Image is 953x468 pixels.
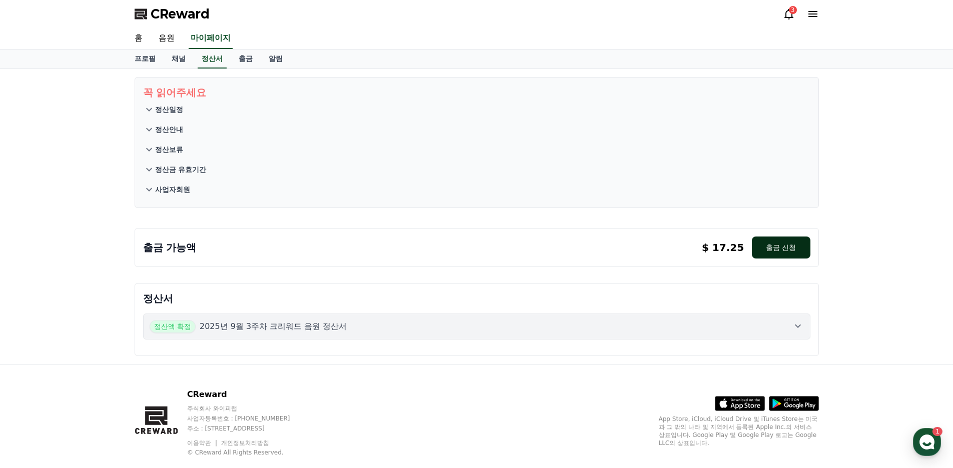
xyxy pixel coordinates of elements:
button: 출금 신청 [752,236,810,258]
p: 2025년 9월 3주차 크리워드 음원 정산서 [200,320,347,332]
button: 정산보류 [143,139,810,159]
button: 정산일정 [143,99,810,119]
p: 사업자등록번호 : [PHONE_NUMBER] [187,414,309,422]
span: CReward [151,6,210,22]
p: 정산금 유효기간 [155,164,207,174]
p: 사업자회원 [155,184,190,194]
p: © CReward All Rights Reserved. [187,448,309,456]
p: CReward [187,388,309,400]
p: 정산안내 [155,124,183,134]
a: 채널 [164,49,194,68]
p: 정산서 [143,291,810,305]
button: 정산금 유효기간 [143,159,810,179]
a: 출금 [231,49,261,68]
p: 출금 가능액 [143,240,197,254]
p: $ 17.25 [702,240,744,254]
a: 홈 [127,28,151,49]
span: 홈 [32,332,38,340]
a: 3 [783,8,795,20]
p: App Store, iCloud, iCloud Drive 및 iTunes Store는 미국과 그 밖의 나라 및 지역에서 등록된 Apple Inc.의 서비스 상표입니다. Goo... [659,415,819,447]
a: 개인정보처리방침 [221,439,269,446]
button: 정산액 확정 2025년 9월 3주차 크리워드 음원 정산서 [143,313,810,339]
button: 정산안내 [143,119,810,139]
a: 이용약관 [187,439,219,446]
p: 꼭 읽어주세요 [143,85,810,99]
p: 주소 : [STREET_ADDRESS] [187,424,309,432]
a: 정산서 [198,49,227,68]
span: 대화 [92,332,104,340]
div: 3 [789,6,797,14]
a: 프로필 [127,49,164,68]
a: 마이페이지 [189,28,233,49]
span: 정산액 확정 [150,320,196,333]
a: 홈 [3,317,66,342]
a: 설정 [129,317,192,342]
p: 정산일정 [155,104,183,114]
p: 정산보류 [155,144,183,154]
span: 설정 [155,332,167,340]
a: 음원 [151,28,183,49]
a: 알림 [261,49,291,68]
a: 1대화 [66,317,129,342]
span: 1 [102,316,105,324]
a: CReward [135,6,210,22]
button: 사업자회원 [143,179,810,199]
p: 주식회사 와이피랩 [187,404,309,412]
